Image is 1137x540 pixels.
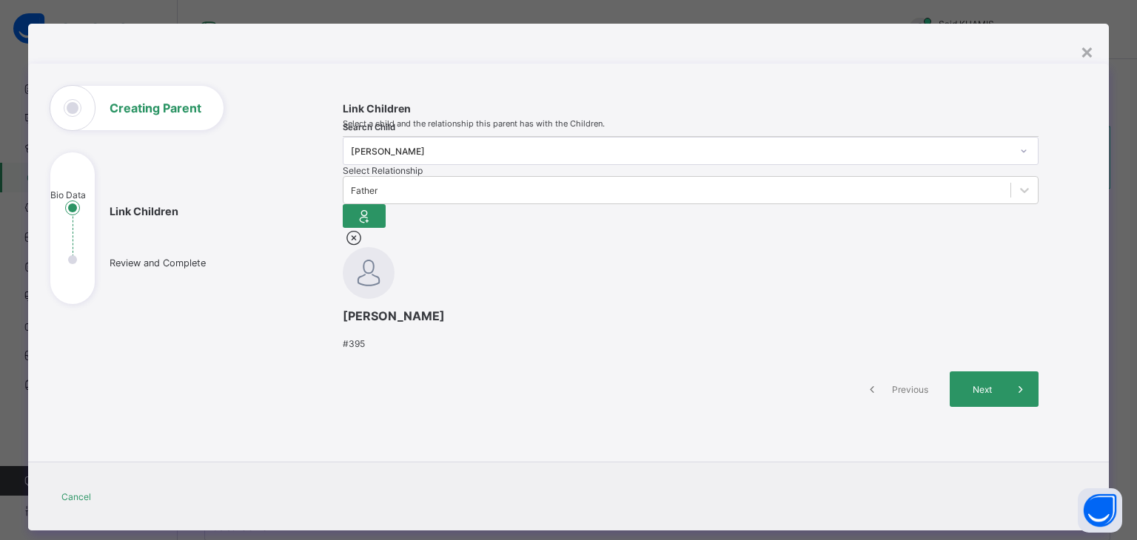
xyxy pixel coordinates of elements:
[50,189,86,200] span: Bio Data
[343,102,1039,115] span: Link Children
[61,491,91,502] span: Cancel
[343,122,395,132] span: Search Child
[351,146,1011,157] div: [PERSON_NAME]
[28,64,1108,530] div: Creating Parent
[343,165,423,176] span: Select Relationship
[343,338,365,349] span: #395
[1080,38,1094,64] div: ×
[343,118,1039,129] span: Select a child and the relationship this parent has with the Children.
[343,308,1039,323] span: [PERSON_NAME]
[343,247,395,299] img: default.svg
[351,185,378,196] div: Father
[110,102,201,114] h1: Creating Parent
[890,384,930,395] span: Previous
[1078,488,1122,533] button: Open asap
[961,384,1003,395] span: Next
